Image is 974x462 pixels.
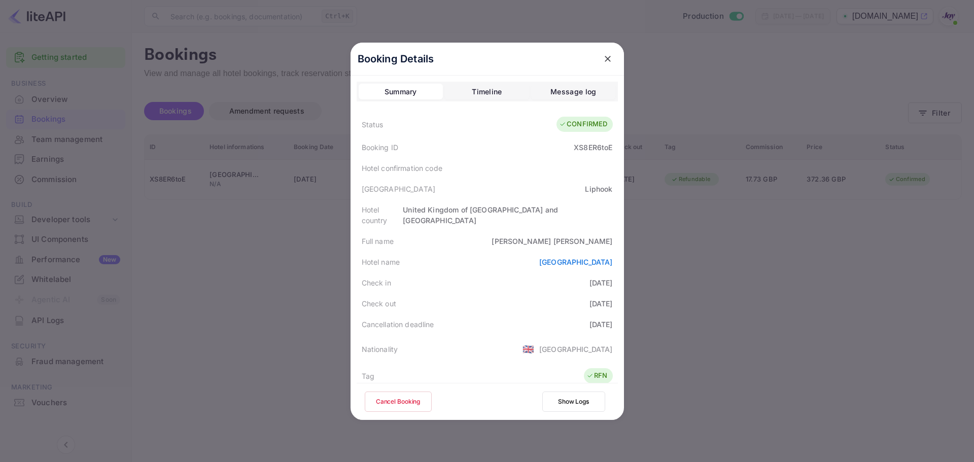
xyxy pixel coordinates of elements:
div: Full name [362,236,394,246]
button: Summary [359,84,443,100]
div: Check in [362,277,391,288]
p: Booking Details [358,51,434,66]
button: Timeline [445,84,529,100]
div: [DATE] [589,319,613,330]
div: Summary [385,86,417,98]
div: Liphook [585,184,612,194]
div: Check out [362,298,396,309]
div: RFN [586,371,607,381]
div: [PERSON_NAME] [PERSON_NAME] [492,236,612,246]
div: Hotel country [362,204,403,226]
div: Booking ID [362,142,399,153]
span: United States [523,340,534,358]
button: Cancel Booking [365,392,432,412]
div: CONFIRMED [559,119,607,129]
div: [DATE] [589,298,613,309]
div: Nationality [362,344,398,354]
div: Status [362,119,384,130]
div: [GEOGRAPHIC_DATA] [362,184,436,194]
button: close [599,50,617,68]
div: Hotel name [362,257,400,267]
div: Timeline [472,86,502,98]
div: XS8ER6toE [574,142,612,153]
div: United Kingdom of [GEOGRAPHIC_DATA] and [GEOGRAPHIC_DATA] [403,204,612,226]
div: Hotel confirmation code [362,163,442,173]
button: Message log [531,84,615,100]
div: Message log [550,86,596,98]
div: [DATE] [589,277,613,288]
button: Show Logs [542,392,605,412]
div: Tag [362,371,374,381]
a: [GEOGRAPHIC_DATA] [539,258,613,266]
div: [GEOGRAPHIC_DATA] [539,344,613,354]
div: Cancellation deadline [362,319,434,330]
